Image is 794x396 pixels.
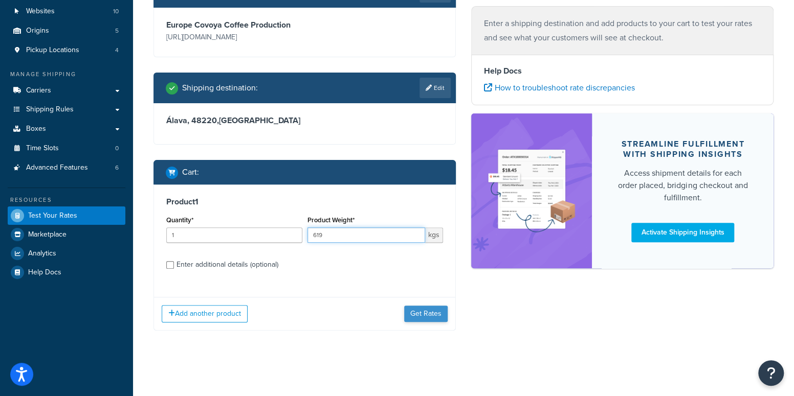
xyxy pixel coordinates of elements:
[404,306,448,322] button: Get Rates
[26,164,88,172] span: Advanced Features
[8,100,125,119] a: Shipping Rules
[166,30,302,44] p: [URL][DOMAIN_NAME]
[616,167,749,204] div: Access shipment details for each order placed, bridging checkout and fulfillment.
[8,21,125,40] a: Origins5
[28,268,61,277] span: Help Docs
[8,81,125,100] a: Carriers
[487,129,577,252] img: feature-image-si-e24932ea9b9fcd0ff835db86be1ff8d589347e8876e1638d903ea230a36726be.png
[8,244,125,263] a: Analytics
[758,360,784,386] button: Open Resource Center
[631,223,734,242] a: Activate Shipping Insights
[307,227,426,243] input: 0.00
[8,2,125,21] li: Websites
[115,144,119,153] span: 0
[26,27,49,35] span: Origins
[8,2,125,21] a: Websites10
[8,41,125,60] li: Pickup Locations
[166,261,174,269] input: Enter additional details (optional)
[8,41,125,60] a: Pickup Locations4
[425,227,443,243] span: kgs
[484,65,761,77] h4: Help Docs
[166,20,302,30] h3: Europe Covoya Coffee Production
[26,46,79,55] span: Pickup Locations
[616,139,749,159] div: Streamline Fulfillment with Shipping Insights
[8,158,125,177] a: Advanced Features6
[8,196,125,204] div: Resources
[162,305,248,322] button: Add another product
[8,225,125,244] a: Marketplace
[8,120,125,138] a: Boxes
[28,212,77,220] span: Test Your Rates
[8,139,125,158] li: Time Slots
[26,125,46,133] span: Boxes
[115,164,119,172] span: 6
[113,7,119,16] span: 10
[166,115,443,126] h3: Álava, 48220 , [GEOGRAPHIC_DATA]
[115,46,119,55] span: 4
[166,227,302,243] input: 0.0
[177,258,278,272] div: Enter additional details (optional)
[166,197,443,207] h3: Product 1
[26,86,51,95] span: Carriers
[8,263,125,282] a: Help Docs
[182,168,199,177] h2: Cart :
[484,16,761,45] p: Enter a shipping destination and add products to your cart to test your rates and see what your c...
[28,249,56,258] span: Analytics
[26,7,55,16] span: Websites
[26,105,74,114] span: Shipping Rules
[115,27,119,35] span: 5
[307,216,355,224] label: Product Weight*
[182,83,258,92] h2: Shipping destination :
[484,82,635,94] a: How to troubleshoot rate discrepancies
[8,21,125,40] li: Origins
[8,158,125,177] li: Advanced Features
[166,216,193,224] label: Quantity*
[8,139,125,158] a: Time Slots0
[26,144,59,153] span: Time Slots
[8,206,125,225] a: Test Your Rates
[28,230,67,239] span: Marketplace
[8,70,125,79] div: Manage Shipping
[420,78,451,98] a: Edit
